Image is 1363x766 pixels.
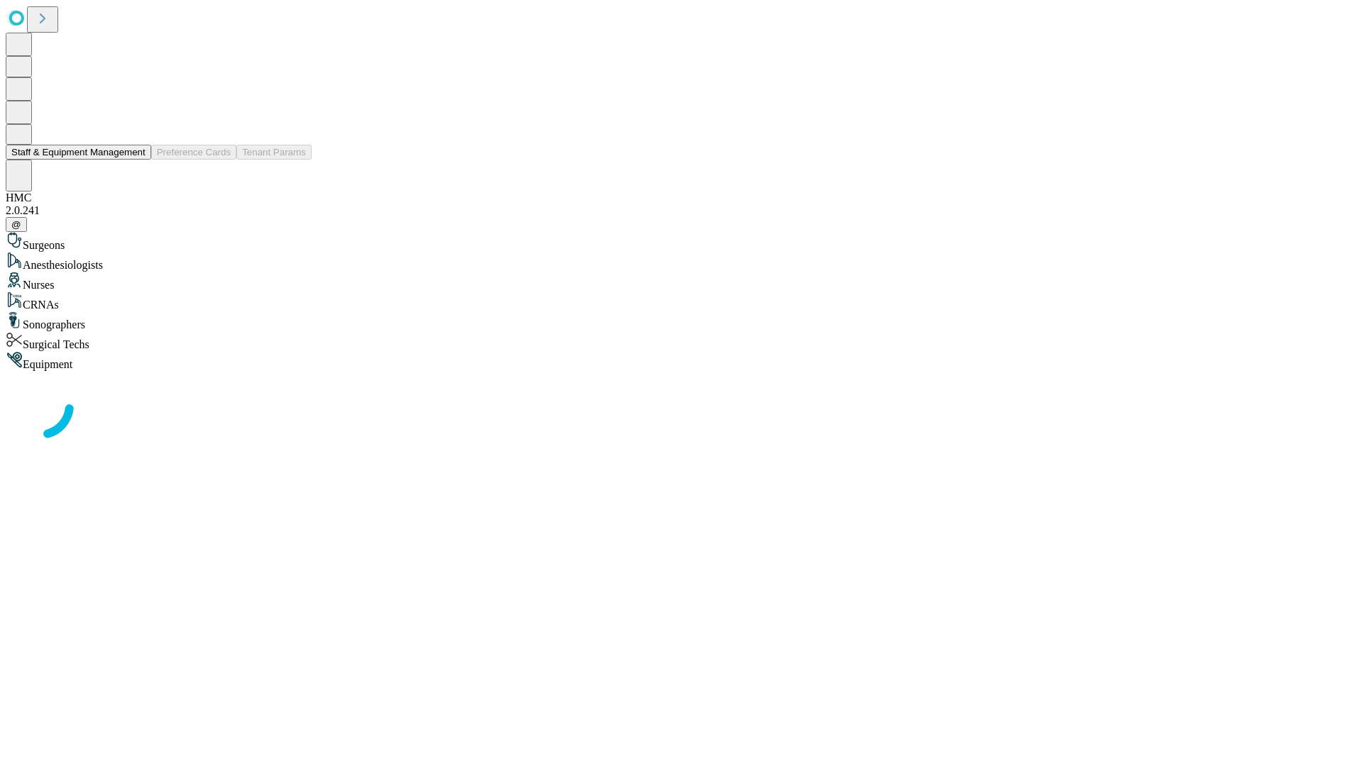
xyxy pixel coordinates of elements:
[6,272,1357,292] div: Nurses
[6,292,1357,311] div: CRNAs
[6,232,1357,252] div: Surgeons
[6,311,1357,331] div: Sonographers
[6,252,1357,272] div: Anesthesiologists
[11,219,21,230] span: @
[6,145,151,160] button: Staff & Equipment Management
[6,331,1357,351] div: Surgical Techs
[6,204,1357,217] div: 2.0.241
[151,145,236,160] button: Preference Cards
[236,145,312,160] button: Tenant Params
[6,217,27,232] button: @
[6,351,1357,371] div: Equipment
[6,191,1357,204] div: HMC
